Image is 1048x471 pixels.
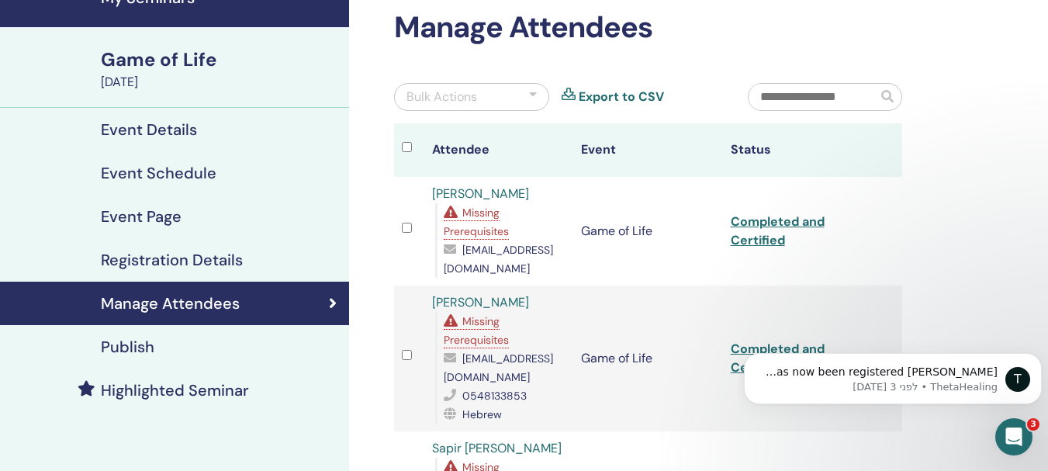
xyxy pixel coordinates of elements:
[444,352,553,384] span: [EMAIL_ADDRESS][DOMAIN_NAME]
[406,88,477,106] div: Bulk Actions
[101,338,154,356] h4: Publish
[723,123,873,177] th: Status
[462,389,527,403] span: 0548133853
[26,45,260,258] span: [PERSON_NAME] has now been registered per your request. Here is some information to share with [P...
[101,47,340,73] div: Game of Life
[579,88,664,106] a: Export to CSV
[101,251,243,269] h4: Registration Details
[101,120,197,139] h4: Event Details
[444,243,553,275] span: [EMAIL_ADDRESS][DOMAIN_NAME]
[101,73,340,92] div: [DATE]
[444,314,509,347] span: Missing Prerequisites
[101,381,249,400] h4: Highlighted Seminar
[432,440,562,456] a: Sapir [PERSON_NAME]
[573,286,723,431] td: Game of Life
[101,207,182,226] h4: Event Page
[995,418,1032,455] iframe: Intercom live chat
[101,164,216,182] h4: Event Schedule
[1027,418,1039,431] span: 3
[424,123,574,177] th: Attendee
[92,47,349,92] a: Game of Life[DATE]
[731,213,825,248] a: Completed and Certified
[462,407,502,421] span: Hebrew
[731,341,825,376] a: Completed and Certified
[432,294,529,310] a: [PERSON_NAME]
[738,320,1048,429] iframe: Intercom notifications הודעה
[394,10,902,46] h2: Manage Attendees
[573,177,723,286] td: Game of Life
[573,123,723,177] th: Event
[432,185,529,202] a: [PERSON_NAME]
[101,294,240,313] h4: Manage Attendees
[444,206,509,238] span: Missing Prerequisites
[26,60,260,74] p: Message from ThetaHealing, sent לפני 3 שבועות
